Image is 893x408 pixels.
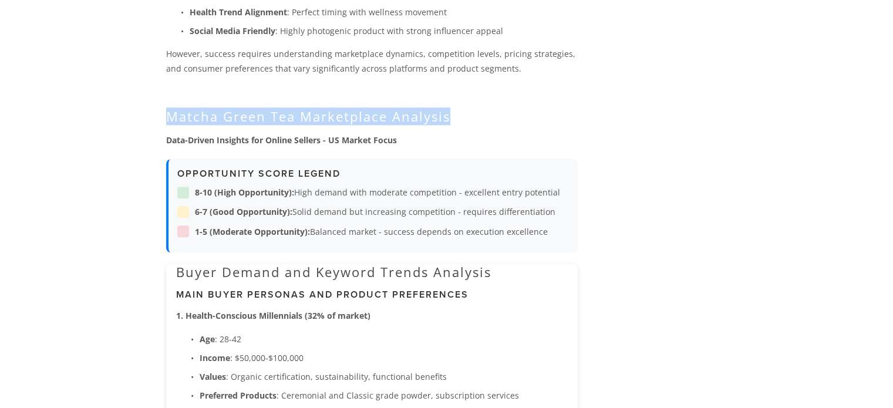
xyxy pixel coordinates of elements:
[190,23,578,38] p: : Highly photogenic product with strong influencer appeal
[200,390,277,401] strong: Preferred Products
[176,310,370,321] strong: 1. Health-Conscious Millennials (32% of market)
[195,206,292,217] strong: 6-7 (Good Opportunity):
[190,6,287,18] strong: Health Trend Alignment
[200,333,215,345] strong: Age
[176,264,568,279] h2: Buyer Demand and Keyword Trends Analysis
[200,332,568,346] p: : 28-42
[200,369,568,384] p: : Organic certification, sustainability, functional benefits
[176,289,568,300] h3: Main Buyer Personas and Product Preferences
[195,185,560,200] span: High demand with moderate competition - excellent entry potential
[200,350,568,365] p: : $50,000-$100,000
[195,204,555,219] span: Solid demand but increasing competition - requires differentiation
[200,388,568,403] p: : Ceremonial and Classic grade powder, subscription services
[190,5,578,19] p: : Perfect timing with wellness movement
[200,352,230,363] strong: Income
[195,226,310,237] strong: 1-5 (Moderate Opportunity):
[190,25,275,36] strong: Social Media Friendly
[177,168,569,179] h3: Opportunity Score Legend
[195,224,548,239] span: Balanced market - success depends on execution excellence
[200,371,226,382] strong: Values
[166,134,397,146] strong: Data-Driven Insights for Online Sellers - US Market Focus
[166,109,578,124] h2: Matcha Green Tea Marketplace Analysis
[195,187,294,198] strong: 8-10 (High Opportunity):
[166,46,578,76] p: However, success requires understanding marketplace dynamics, competition levels, pricing strateg...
